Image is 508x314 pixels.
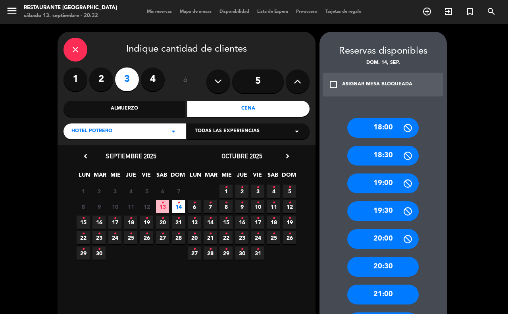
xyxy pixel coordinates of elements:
div: Restaurante [GEOGRAPHIC_DATA] [24,4,117,12]
span: 25 [124,231,137,244]
i: • [145,212,148,225]
div: Cena [187,101,310,117]
div: 18:30 [347,146,419,166]
span: 1 [77,185,90,198]
i: • [161,212,164,225]
span: 14 [204,216,217,229]
div: ASIGNAR MESA BLOQUEADA [342,81,412,89]
span: 6 [188,200,201,213]
span: 8 [219,200,233,213]
i: • [82,227,85,240]
i: • [256,196,259,209]
span: Disponibilidad [216,10,253,14]
span: 7 [204,200,217,213]
i: • [241,196,243,209]
div: 20:00 [347,229,419,249]
i: • [82,212,85,225]
i: • [129,212,132,225]
div: ó [173,67,198,95]
span: 27 [188,247,201,260]
i: chevron_right [283,152,292,160]
span: 17 [251,216,264,229]
span: 10 [251,200,264,213]
span: 19 [283,216,296,229]
i: • [209,212,212,225]
i: • [256,212,259,225]
span: 12 [140,200,153,213]
span: DOM [171,170,184,183]
i: • [225,212,227,225]
span: 18 [267,216,280,229]
span: JUE [235,170,248,183]
span: Tarjetas de regalo [321,10,366,14]
span: LUN [189,170,202,183]
div: 19:30 [347,201,419,221]
div: 21:00 [347,285,419,304]
span: MAR [93,170,106,183]
i: • [209,227,212,240]
span: Mis reservas [143,10,176,14]
i: • [272,227,275,240]
span: 22 [77,231,90,244]
span: 28 [172,231,185,244]
i: search [487,7,496,16]
span: 3 [251,185,264,198]
div: 18:00 [347,118,419,138]
i: add_circle_outline [422,7,432,16]
span: 9 [235,200,248,213]
i: • [225,196,227,209]
span: 23 [92,231,106,244]
span: 14 [172,200,185,213]
span: 15 [219,216,233,229]
i: menu [6,5,18,17]
span: 16 [92,216,106,229]
span: 27 [156,231,169,244]
span: 13 [156,200,169,213]
button: menu [6,5,18,19]
span: 24 [251,231,264,244]
i: • [209,243,212,256]
i: • [177,212,180,225]
span: 30 [235,247,248,260]
div: sábado 13. septiembre - 20:32 [24,12,117,20]
span: SAB [266,170,279,183]
span: 16 [235,216,248,229]
i: • [145,227,148,240]
span: 20 [156,216,169,229]
i: • [114,227,116,240]
label: 2 [89,67,113,91]
i: check_box_outline_blank [329,80,338,89]
i: • [272,181,275,194]
span: 8 [77,200,90,213]
span: LUN [78,170,91,183]
i: arrow_drop_down [169,127,178,136]
label: 3 [115,67,139,91]
span: Pre-acceso [292,10,321,14]
div: dom. 14, sep. [319,59,447,67]
span: 24 [108,231,121,244]
span: DOM [282,170,295,183]
span: Mapa de mesas [176,10,216,14]
span: 21 [172,216,185,229]
span: 3 [108,185,121,198]
i: • [225,243,227,256]
span: 4 [124,185,137,198]
i: • [241,181,243,194]
i: • [98,243,100,256]
label: 4 [141,67,165,91]
i: • [225,227,227,240]
i: • [161,227,164,240]
i: • [288,196,291,209]
div: 19:00 [347,173,419,193]
label: 1 [63,67,87,91]
span: 25 [267,231,280,244]
span: 4 [267,185,280,198]
span: 11 [267,200,280,213]
div: Almuerzo [63,101,186,117]
i: • [161,196,164,209]
span: MAR [204,170,217,183]
i: turned_in_not [465,7,475,16]
i: • [193,243,196,256]
span: SAB [155,170,168,183]
i: • [98,227,100,240]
